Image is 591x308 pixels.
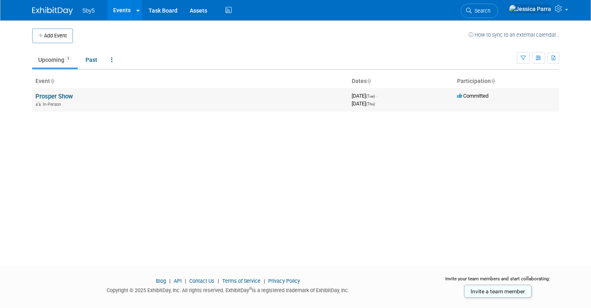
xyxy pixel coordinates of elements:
[222,278,260,284] a: Terms of Service
[436,275,559,288] div: Invite your team members and start collaborating:
[183,278,188,284] span: |
[79,52,103,68] a: Past
[367,78,371,84] a: Sort by Start Date
[491,78,495,84] a: Sort by Participation Type
[249,286,252,291] sup: ®
[348,74,454,88] th: Dates
[65,56,72,62] span: 1
[32,7,73,15] img: ExhibitDay
[32,28,73,43] button: Add Event
[50,78,54,84] a: Sort by Event Name
[472,8,490,14] span: Search
[32,285,425,294] div: Copyright © 2025 ExhibitDay, Inc. All rights reserved. ExhibitDay is a registered trademark of Ex...
[454,74,559,88] th: Participation
[43,102,63,107] span: In-Person
[35,93,73,100] a: Prosper Show
[83,7,95,14] span: 5by5
[32,52,78,68] a: Upcoming1
[262,278,267,284] span: |
[366,94,375,98] span: (Tue)
[468,32,559,38] a: How to sync to an external calendar...
[366,102,375,106] span: (Thu)
[36,102,41,106] img: In-Person Event
[167,278,173,284] span: |
[189,278,215,284] a: Contact Us
[457,93,488,99] span: Committed
[464,285,532,298] a: Invite a team member
[156,278,166,284] a: Blog
[352,93,377,99] span: [DATE]
[352,100,375,107] span: [DATE]
[509,4,552,13] img: Jessica Parra
[376,93,377,99] span: -
[174,278,182,284] a: API
[32,74,348,88] th: Event
[268,278,300,284] a: Privacy Policy
[461,4,498,18] a: Search
[216,278,221,284] span: |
